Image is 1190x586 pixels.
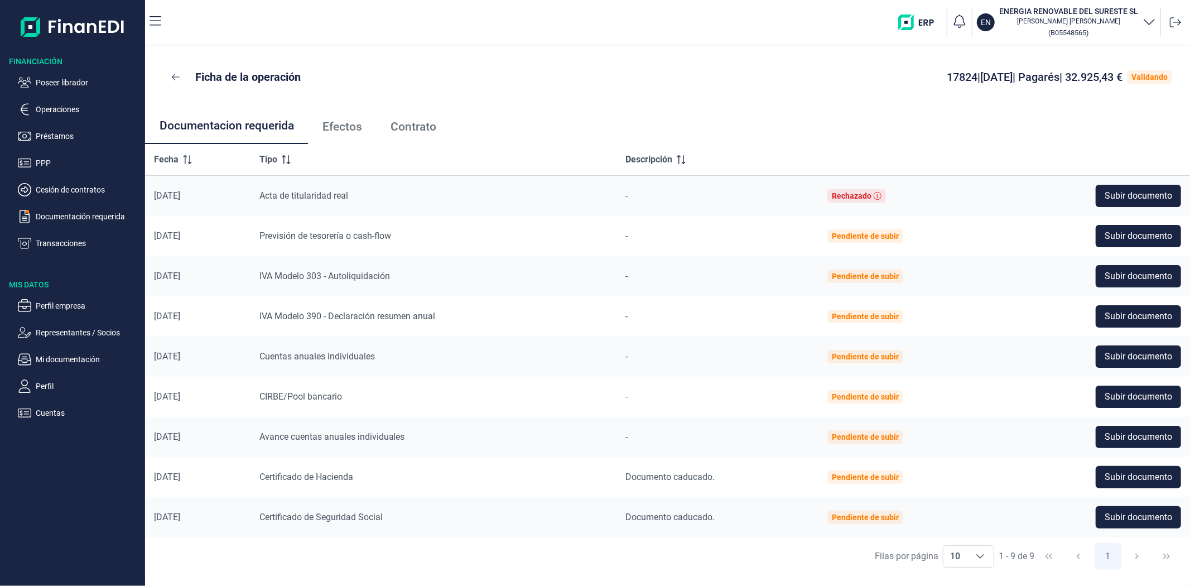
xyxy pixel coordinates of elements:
[36,156,141,170] p: PPP
[1105,511,1172,524] span: Subir documento
[259,190,348,201] span: Acta de titularidad real
[18,183,141,196] button: Cesión de contratos
[18,76,141,89] button: Poseer librador
[18,406,141,420] button: Cuentas
[1124,543,1150,570] button: Next Page
[36,299,141,313] p: Perfil empresa
[1131,73,1168,81] div: Validando
[832,473,899,482] div: Pendiente de subir
[18,103,141,116] button: Operaciones
[999,6,1138,17] h3: ENERGIA RENOVABLE DEL SURESTE SL
[195,69,301,85] p: Ficha de la operación
[625,153,672,166] span: Descripción
[1096,345,1181,368] button: Subir documento
[1096,386,1181,408] button: Subir documento
[625,512,715,522] span: Documento caducado.
[259,153,277,166] span: Tipo
[154,391,242,402] div: [DATE]
[943,546,967,567] span: 10
[36,237,141,250] p: Transacciones
[1035,543,1062,570] button: First Page
[160,120,294,132] span: Documentacion requerida
[999,17,1138,26] p: [PERSON_NAME] [PERSON_NAME]
[977,6,1156,39] button: ENENERGIA RENOVABLE DEL SURESTE SL[PERSON_NAME] [PERSON_NAME](B05548565)
[625,391,628,402] span: -
[154,153,179,166] span: Fecha
[36,183,141,196] p: Cesión de contratos
[625,311,628,321] span: -
[36,353,141,366] p: Mi documentación
[18,210,141,223] button: Documentación requerida
[154,472,242,483] div: [DATE]
[1096,305,1181,328] button: Subir documento
[154,431,242,443] div: [DATE]
[967,546,994,567] div: Choose
[832,513,899,522] div: Pendiente de subir
[1105,270,1172,283] span: Subir documento
[875,550,938,563] div: Filas por página
[259,271,390,281] span: IVA Modelo 303 - Autoliquidación
[36,406,141,420] p: Cuentas
[1049,28,1089,37] small: Copiar cif
[832,433,899,441] div: Pendiente de subir
[18,237,141,250] button: Transacciones
[259,230,391,241] span: Previsión de tesorería o cash-flow
[259,431,405,442] span: Avance cuentas anuales individuales
[154,271,242,282] div: [DATE]
[625,472,715,482] span: Documento caducado.
[1095,543,1121,570] button: Page 1
[154,311,242,322] div: [DATE]
[18,156,141,170] button: PPP
[1096,225,1181,247] button: Subir documento
[145,108,308,145] a: Documentacion requerida
[259,311,436,321] span: IVA Modelo 390 - Declaración resumen anual
[259,391,342,402] span: CIRBE/Pool bancario
[981,17,991,28] p: EN
[154,190,242,201] div: [DATE]
[36,129,141,143] p: Préstamos
[832,232,899,241] div: Pendiente de subir
[18,353,141,366] button: Mi documentación
[18,299,141,313] button: Perfil empresa
[1105,390,1172,404] span: Subir documento
[36,76,141,89] p: Poseer librador
[1096,506,1181,529] button: Subir documento
[832,191,871,200] div: Rechazado
[1105,470,1172,484] span: Subir documento
[154,512,242,523] div: [DATE]
[154,230,242,242] div: [DATE]
[18,380,141,393] button: Perfil
[1105,310,1172,323] span: Subir documento
[1096,265,1181,287] button: Subir documento
[1096,466,1181,488] button: Subir documento
[1153,543,1180,570] button: Last Page
[625,431,628,442] span: -
[21,9,125,45] img: Logo de aplicación
[1105,229,1172,243] span: Subir documento
[322,121,362,133] span: Efectos
[259,351,375,362] span: Cuentas anuales individuales
[625,230,628,241] span: -
[1105,350,1172,363] span: Subir documento
[154,351,242,362] div: [DATE]
[832,352,899,361] div: Pendiente de subir
[36,210,141,223] p: Documentación requerida
[376,108,450,145] a: Contrato
[18,326,141,339] button: Representantes / Socios
[947,70,1122,84] span: 17824 | [DATE] | Pagarés | 32.925,43 €
[259,472,353,482] span: Certificado de Hacienda
[36,326,141,339] p: Representantes / Socios
[36,380,141,393] p: Perfil
[1105,189,1172,203] span: Subir documento
[898,15,942,30] img: erp
[832,272,899,281] div: Pendiente de subir
[832,392,899,401] div: Pendiente de subir
[1065,543,1092,570] button: Previous Page
[832,312,899,321] div: Pendiente de subir
[625,190,628,201] span: -
[36,103,141,116] p: Operaciones
[259,512,383,522] span: Certificado de Seguridad Social
[625,351,628,362] span: -
[308,108,376,145] a: Efectos
[18,129,141,143] button: Préstamos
